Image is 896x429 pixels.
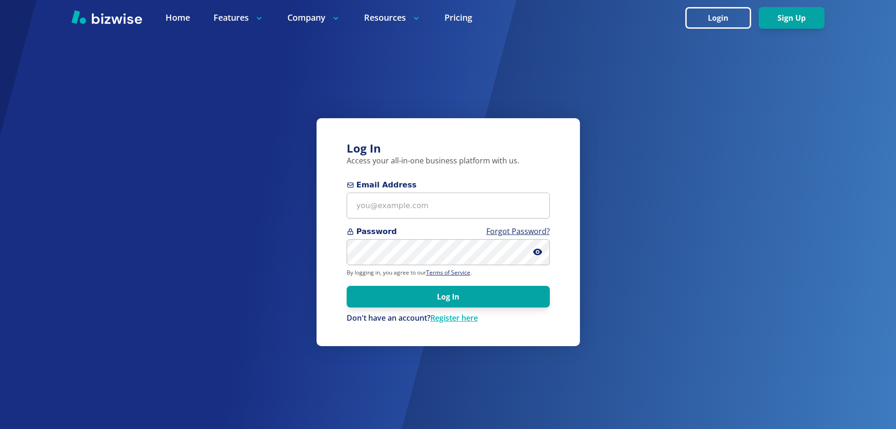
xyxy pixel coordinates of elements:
[166,12,190,24] a: Home
[347,313,550,324] div: Don't have an account?Register here
[347,286,550,308] button: Log In
[347,269,550,276] p: By logging in, you agree to our .
[214,12,264,24] p: Features
[486,226,550,236] a: Forgot Password?
[347,179,550,191] span: Email Address
[347,193,550,219] input: you@example.com
[71,10,142,24] img: Bizwise Logo
[430,313,478,323] a: Register here
[759,7,825,29] button: Sign Up
[426,268,470,276] a: Terms of Service
[685,7,751,29] button: Login
[444,12,472,24] a: Pricing
[759,14,825,23] a: Sign Up
[685,14,759,23] a: Login
[364,12,421,24] p: Resources
[347,226,550,237] span: Password
[347,313,550,324] p: Don't have an account?
[347,141,550,156] h3: Log In
[347,156,550,166] p: Access your all-in-one business platform with us.
[287,12,341,24] p: Company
